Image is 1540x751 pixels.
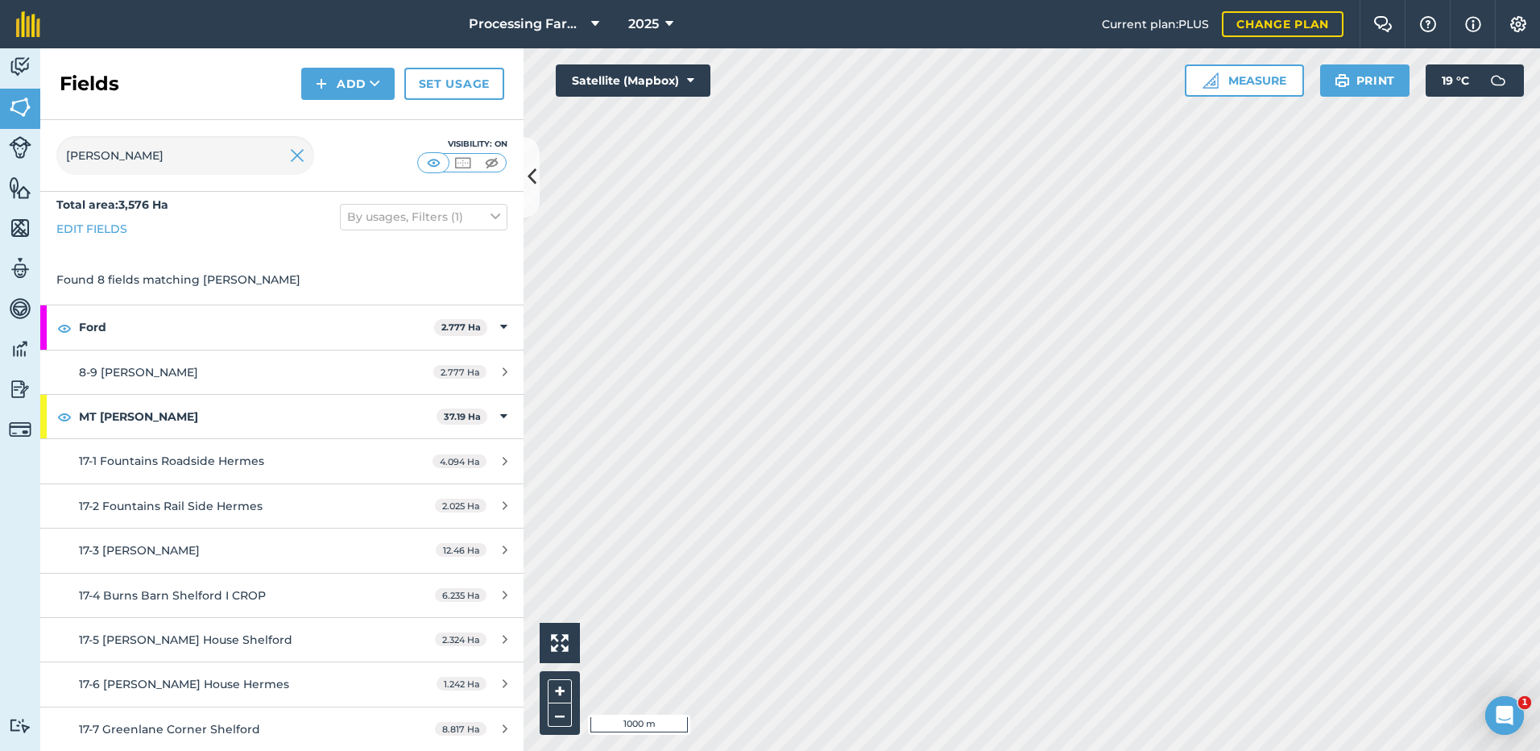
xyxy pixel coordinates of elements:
img: svg+xml;base64,PHN2ZyB4bWxucz0iaHR0cDovL3d3dy53My5vcmcvMjAwMC9zdmciIHdpZHRoPSIxOCIgaGVpZ2h0PSIyNC... [57,318,72,338]
button: Satellite (Mapbox) [556,64,710,97]
span: 19 ° C [1442,64,1469,97]
img: Two speech bubbles overlapping with the left bubble in the forefront [1373,16,1393,32]
a: 17-4 Burns Barn Shelford I CROP6.235 Ha [40,574,524,617]
strong: 37.19 Ha [444,411,481,422]
button: Measure [1185,64,1304,97]
a: Set usage [404,68,504,100]
span: 17-3 [PERSON_NAME] [79,543,200,558]
button: 19 °C [1426,64,1524,97]
span: 17-5 [PERSON_NAME] House Shelford [79,633,292,647]
span: 17-6 [PERSON_NAME] House Hermes [79,677,289,691]
span: 17-1 Fountains Roadside Hermes [79,454,264,468]
a: 17-1 Fountains Roadside Hermes4.094 Ha [40,439,524,483]
span: 1 [1518,696,1531,709]
img: svg+xml;base64,PD94bWwgdmVyc2lvbj0iMS4wIiBlbmNvZGluZz0idXRmLTgiPz4KPCEtLSBHZW5lcmF0b3I6IEFkb2JlIE... [9,256,31,280]
img: svg+xml;base64,PD94bWwgdmVyc2lvbj0iMS4wIiBlbmNvZGluZz0idXRmLTgiPz4KPCEtLSBHZW5lcmF0b3I6IEFkb2JlIE... [9,136,31,159]
strong: 2.777 Ha [441,322,481,333]
img: svg+xml;base64,PHN2ZyB4bWxucz0iaHR0cDovL3d3dy53My5vcmcvMjAwMC9zdmciIHdpZHRoPSIxOSIgaGVpZ2h0PSIyNC... [1335,71,1350,90]
input: Search [56,136,314,175]
img: A cog icon [1509,16,1528,32]
button: Print [1320,64,1410,97]
img: svg+xml;base64,PHN2ZyB4bWxucz0iaHR0cDovL3d3dy53My5vcmcvMjAwMC9zdmciIHdpZHRoPSI1NiIgaGVpZ2h0PSI2MC... [9,176,31,200]
img: svg+xml;base64,PD94bWwgdmVyc2lvbj0iMS4wIiBlbmNvZGluZz0idXRmLTgiPz4KPCEtLSBHZW5lcmF0b3I6IEFkb2JlIE... [9,377,31,401]
iframe: Intercom live chat [1485,696,1524,735]
span: 17-4 Burns Barn Shelford I CROP [79,588,266,603]
a: 17-5 [PERSON_NAME] House Shelford2.324 Ha [40,618,524,662]
strong: Total area : 3,576 Ha [56,197,168,212]
span: 8.817 Ha [435,722,486,736]
img: svg+xml;base64,PHN2ZyB4bWxucz0iaHR0cDovL3d3dy53My5vcmcvMjAwMC9zdmciIHdpZHRoPSIxNCIgaGVpZ2h0PSIyNC... [316,74,327,93]
img: svg+xml;base64,PHN2ZyB4bWxucz0iaHR0cDovL3d3dy53My5vcmcvMjAwMC9zdmciIHdpZHRoPSI1MCIgaGVpZ2h0PSI0MC... [424,155,444,171]
strong: MT [PERSON_NAME] [79,395,437,438]
span: 2.777 Ha [433,365,486,379]
a: Edit fields [56,220,127,238]
a: 17-2 Fountains Rail Side Hermes2.025 Ha [40,484,524,528]
div: Found 8 fields matching [PERSON_NAME] [40,255,524,305]
img: Ruler icon [1203,73,1219,89]
strong: Ford [79,305,434,349]
span: 6.235 Ha [435,588,486,602]
img: svg+xml;base64,PHN2ZyB4bWxucz0iaHR0cDovL3d3dy53My5vcmcvMjAwMC9zdmciIHdpZHRoPSI1NiIgaGVpZ2h0PSI2MC... [9,216,31,240]
button: + [548,679,572,703]
span: 8-9 [PERSON_NAME] [79,365,198,380]
h2: Fields [60,71,119,97]
img: svg+xml;base64,PD94bWwgdmVyc2lvbj0iMS4wIiBlbmNvZGluZz0idXRmLTgiPz4KPCEtLSBHZW5lcmF0b3I6IEFkb2JlIE... [9,55,31,79]
button: Add [301,68,395,100]
a: 17-6 [PERSON_NAME] House Hermes1.242 Ha [40,662,524,706]
button: – [548,703,572,727]
a: 17-3 [PERSON_NAME]12.46 Ha [40,529,524,572]
img: Four arrows, one pointing top left, one top right, one bottom right and the last bottom left [551,634,569,652]
img: svg+xml;base64,PHN2ZyB4bWxucz0iaHR0cDovL3d3dy53My5vcmcvMjAwMC9zdmciIHdpZHRoPSIxNyIgaGVpZ2h0PSIxNy... [1465,15,1481,34]
div: Ford2.777 Ha [40,305,524,349]
img: svg+xml;base64,PHN2ZyB4bWxucz0iaHR0cDovL3d3dy53My5vcmcvMjAwMC9zdmciIHdpZHRoPSI1MCIgaGVpZ2h0PSI0MC... [453,155,473,171]
img: svg+xml;base64,PD94bWwgdmVyc2lvbj0iMS4wIiBlbmNvZGluZz0idXRmLTgiPz4KPCEtLSBHZW5lcmF0b3I6IEFkb2JlIE... [9,297,31,321]
a: 8-9 [PERSON_NAME]2.777 Ha [40,351,524,394]
img: A question mark icon [1418,16,1438,32]
span: 4.094 Ha [433,454,486,468]
img: svg+xml;base64,PHN2ZyB4bWxucz0iaHR0cDovL3d3dy53My5vcmcvMjAwMC9zdmciIHdpZHRoPSI1NiIgaGVpZ2h0PSI2MC... [9,95,31,119]
span: 12.46 Ha [436,543,486,557]
img: svg+xml;base64,PD94bWwgdmVyc2lvbj0iMS4wIiBlbmNvZGluZz0idXRmLTgiPz4KPCEtLSBHZW5lcmF0b3I6IEFkb2JlIE... [9,418,31,441]
span: 1.242 Ha [437,677,486,691]
img: svg+xml;base64,PD94bWwgdmVyc2lvbj0iMS4wIiBlbmNvZGluZz0idXRmLTgiPz4KPCEtLSBHZW5lcmF0b3I6IEFkb2JlIE... [1482,64,1514,97]
img: fieldmargin Logo [16,11,40,37]
span: 2025 [628,15,659,34]
button: By usages, Filters (1) [340,204,507,230]
img: svg+xml;base64,PD94bWwgdmVyc2lvbj0iMS4wIiBlbmNvZGluZz0idXRmLTgiPz4KPCEtLSBHZW5lcmF0b3I6IEFkb2JlIE... [9,337,31,361]
span: 17-7 Greenlane Corner Shelford [79,722,260,736]
img: svg+xml;base64,PD94bWwgdmVyc2lvbj0iMS4wIiBlbmNvZGluZz0idXRmLTgiPz4KPCEtLSBHZW5lcmF0b3I6IEFkb2JlIE... [9,718,31,733]
img: svg+xml;base64,PHN2ZyB4bWxucz0iaHR0cDovL3d3dy53My5vcmcvMjAwMC9zdmciIHdpZHRoPSI1MCIgaGVpZ2h0PSI0MC... [482,155,502,171]
div: Visibility: On [417,138,507,151]
a: Change plan [1222,11,1343,37]
span: 2.324 Ha [435,633,486,646]
img: svg+xml;base64,PHN2ZyB4bWxucz0iaHR0cDovL3d3dy53My5vcmcvMjAwMC9zdmciIHdpZHRoPSIxOCIgaGVpZ2h0PSIyNC... [57,407,72,426]
div: MT [PERSON_NAME]37.19 Ha [40,395,524,438]
span: 17-2 Fountains Rail Side Hermes [79,499,263,513]
span: 2.025 Ha [435,499,486,512]
span: Current plan : PLUS [1102,15,1209,33]
img: svg+xml;base64,PHN2ZyB4bWxucz0iaHR0cDovL3d3dy53My5vcmcvMjAwMC9zdmciIHdpZHRoPSIyMiIgaGVpZ2h0PSIzMC... [290,146,304,165]
a: 17-7 Greenlane Corner Shelford8.817 Ha [40,707,524,751]
span: Processing Farms [469,15,585,34]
